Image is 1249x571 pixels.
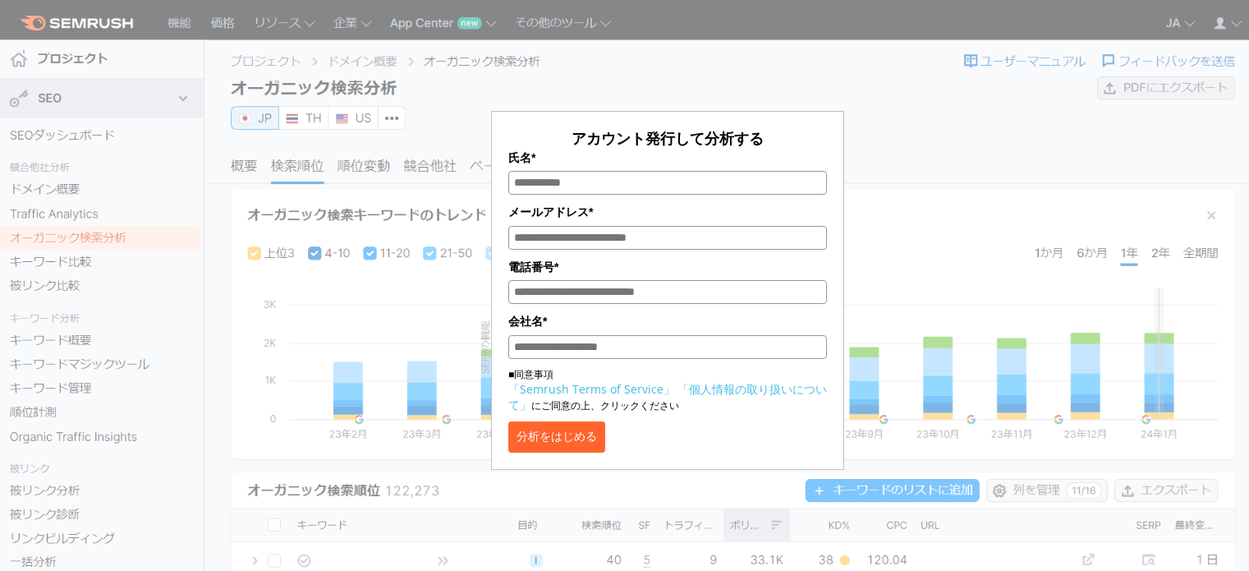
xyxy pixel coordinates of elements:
button: 分析をはじめる [508,421,605,453]
label: 電話番号* [508,258,827,276]
label: メールアドレス* [508,203,827,221]
a: 「Semrush Terms of Service」 [508,381,675,397]
span: アカウント発行して分析する [572,128,764,148]
p: ■同意事項 にご同意の上、クリックください [508,367,827,413]
a: 「個人情報の取り扱いについて」 [508,381,827,412]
